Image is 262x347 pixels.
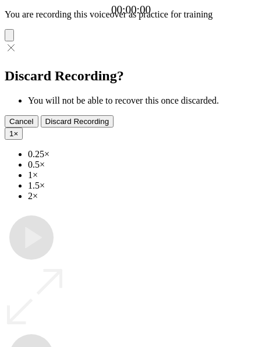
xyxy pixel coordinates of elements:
li: 0.25× [28,149,257,160]
li: 1.5× [28,180,257,191]
h2: Discard Recording? [5,68,257,84]
button: Discard Recording [41,115,114,128]
li: 0.5× [28,160,257,170]
li: 1× [28,170,257,180]
li: You will not be able to recover this once discarded. [28,95,257,106]
a: 00:00:00 [111,3,151,16]
p: You are recording this voiceover as practice for training [5,9,257,20]
button: 1× [5,128,23,140]
li: 2× [28,191,257,201]
span: 1 [9,129,13,138]
button: Cancel [5,115,38,128]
